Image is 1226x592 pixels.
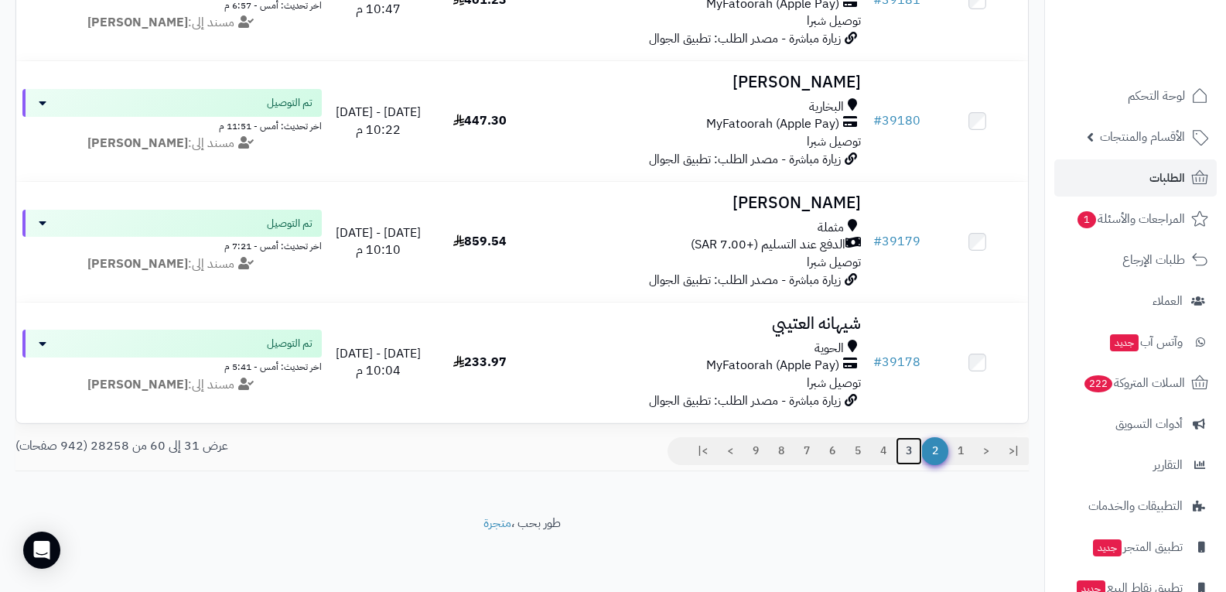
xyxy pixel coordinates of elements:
[809,98,844,116] span: البخارية
[537,315,862,333] h3: شيهانه العتيبي
[267,336,312,351] span: تم التوصيل
[948,437,974,465] a: 1
[22,117,322,133] div: اخر تحديث: أمس - 11:51 م
[873,111,920,130] a: #39180
[845,437,871,465] a: 5
[921,437,948,465] span: 2
[11,376,333,394] div: مسند إلى:
[706,357,839,375] span: MyFatoorah (Apple Pay)
[453,111,507,130] span: 447.30
[794,437,820,465] a: 7
[870,437,896,465] a: 4
[807,374,861,392] span: توصيل شبرا
[1054,323,1217,361] a: وآتس آبجديد
[1054,447,1217,484] a: التقارير
[691,236,845,254] span: الدفع عند التسليم (+7.00 SAR)
[818,219,844,237] span: مثملة
[688,437,718,465] a: >|
[873,353,920,371] a: #39178
[11,135,333,152] div: مسند إلى:
[1083,372,1185,394] span: السلات المتروكة
[1054,159,1217,197] a: الطلبات
[336,344,421,381] span: [DATE] - [DATE] 10:04 م
[22,237,322,253] div: اخر تحديث: أمس - 7:21 م
[706,115,839,133] span: MyFatoorah (Apple Pay)
[11,14,333,32] div: مسند إلى:
[649,29,841,48] span: زيارة مباشرة - مصدر الطلب: تطبيق الجوال
[537,74,862,91] h3: [PERSON_NAME]
[1122,249,1185,271] span: طلبات الإرجاع
[336,224,421,260] span: [DATE] - [DATE] 10:10 م
[1084,375,1113,392] span: 222
[873,232,882,251] span: #
[1149,167,1185,189] span: الطلبات
[1054,282,1217,320] a: العملاء
[1076,208,1185,230] span: المراجعات والأسئلة
[973,437,999,465] a: <
[87,375,188,394] strong: [PERSON_NAME]
[1054,529,1217,566] a: تطبيق المتجرجديد
[87,134,188,152] strong: [PERSON_NAME]
[814,340,844,358] span: الحوية
[453,232,507,251] span: 859.54
[717,437,743,465] a: >
[1091,536,1183,558] span: تطبيق المتجر
[1128,85,1185,107] span: لوحة التحكم
[1054,364,1217,402] a: السلات المتروكة222
[1054,77,1217,115] a: لوحة التحكم
[649,271,841,289] span: زيارة مباشرة - مصدر الطلب: تطبيق الجوال
[1077,210,1096,228] span: 1
[267,95,312,111] span: تم التوصيل
[1110,334,1139,351] span: جديد
[649,150,841,169] span: زيارة مباشرة - مصدر الطلب: تطبيق الجوال
[1088,495,1183,517] span: التطبيقات والخدمات
[87,13,188,32] strong: [PERSON_NAME]
[819,437,845,465] a: 6
[768,437,794,465] a: 8
[336,103,421,139] span: [DATE] - [DATE] 10:22 م
[1093,539,1122,556] span: جديد
[807,253,861,272] span: توصيل شبرا
[873,353,882,371] span: #
[483,514,511,532] a: متجرة
[4,437,522,455] div: عرض 31 إلى 60 من 28258 (942 صفحات)
[1054,200,1217,238] a: المراجعات والأسئلة1
[537,194,862,212] h3: [PERSON_NAME]
[1153,454,1183,476] span: التقارير
[267,216,312,231] span: تم التوصيل
[743,437,769,465] a: 9
[1054,241,1217,279] a: طلبات الإرجاع
[22,358,322,374] div: اخر تحديث: أمس - 5:41 م
[649,392,841,410] span: زيارة مباشرة - مصدر الطلب: تطبيق الجوال
[1153,290,1183,312] span: العملاء
[873,111,882,130] span: #
[1121,29,1211,62] img: logo-2.png
[807,12,861,30] span: توصيل شبرا
[1054,488,1217,525] a: التطبيقات والخدمات
[1100,126,1185,148] span: الأقسام والمنتجات
[1054,406,1217,443] a: أدوات التسويق
[87,255,188,273] strong: [PERSON_NAME]
[873,232,920,251] a: #39179
[453,353,507,371] span: 233.97
[23,532,60,569] div: Open Intercom Messenger
[896,437,922,465] a: 3
[11,255,333,273] div: مسند إلى:
[807,132,861,151] span: توصيل شبرا
[999,437,1029,465] a: |<
[1108,331,1183,353] span: وآتس آب
[1115,413,1183,435] span: أدوات التسويق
